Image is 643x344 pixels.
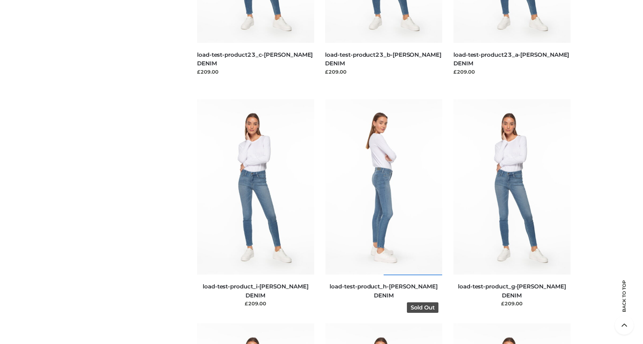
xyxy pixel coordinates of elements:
[458,283,566,299] a: load-test-product_g-[PERSON_NAME] DENIM
[501,300,504,306] span: £
[197,51,313,67] a: load-test-product23_c-[PERSON_NAME] DENIM
[203,283,309,299] a: load-test-product_i-[PERSON_NAME] DENIM
[453,68,571,75] div: £209.00
[197,99,314,275] img: load-test-product_i-PARKER SMITH DENIM
[197,68,314,75] div: £209.00
[453,99,571,275] img: load-test-product_g-PARKER SMITH DENIM
[325,51,441,67] a: load-test-product23_b-[PERSON_NAME] DENIM
[453,51,569,67] a: load-test-product23_a-[PERSON_NAME] DENIM
[245,300,248,306] span: £
[330,283,438,299] a: load-test-product_h-[PERSON_NAME] DENIM
[325,68,442,75] div: £209.00
[501,300,523,306] bdi: 209.00
[245,300,266,306] bdi: 209.00
[615,293,634,312] span: Back to top
[407,302,438,313] span: Sold Out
